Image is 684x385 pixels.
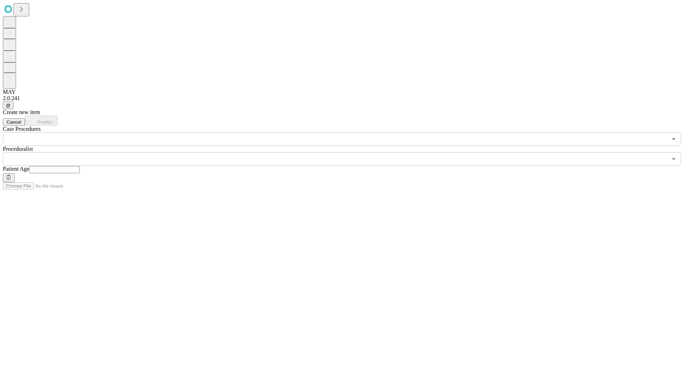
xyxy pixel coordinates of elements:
[3,166,29,172] span: Patient Age
[3,89,681,95] div: MAY
[3,102,14,109] button: @
[3,118,25,126] button: Cancel
[37,119,52,125] span: Predict
[6,119,21,125] span: Cancel
[3,109,40,115] span: Create new item
[3,95,681,102] div: 2.0.241
[25,115,58,126] button: Predict
[669,154,679,164] button: Open
[3,146,33,152] span: Proceduralist
[6,103,11,108] span: @
[669,134,679,144] button: Open
[3,126,41,132] span: Scheduled Procedure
